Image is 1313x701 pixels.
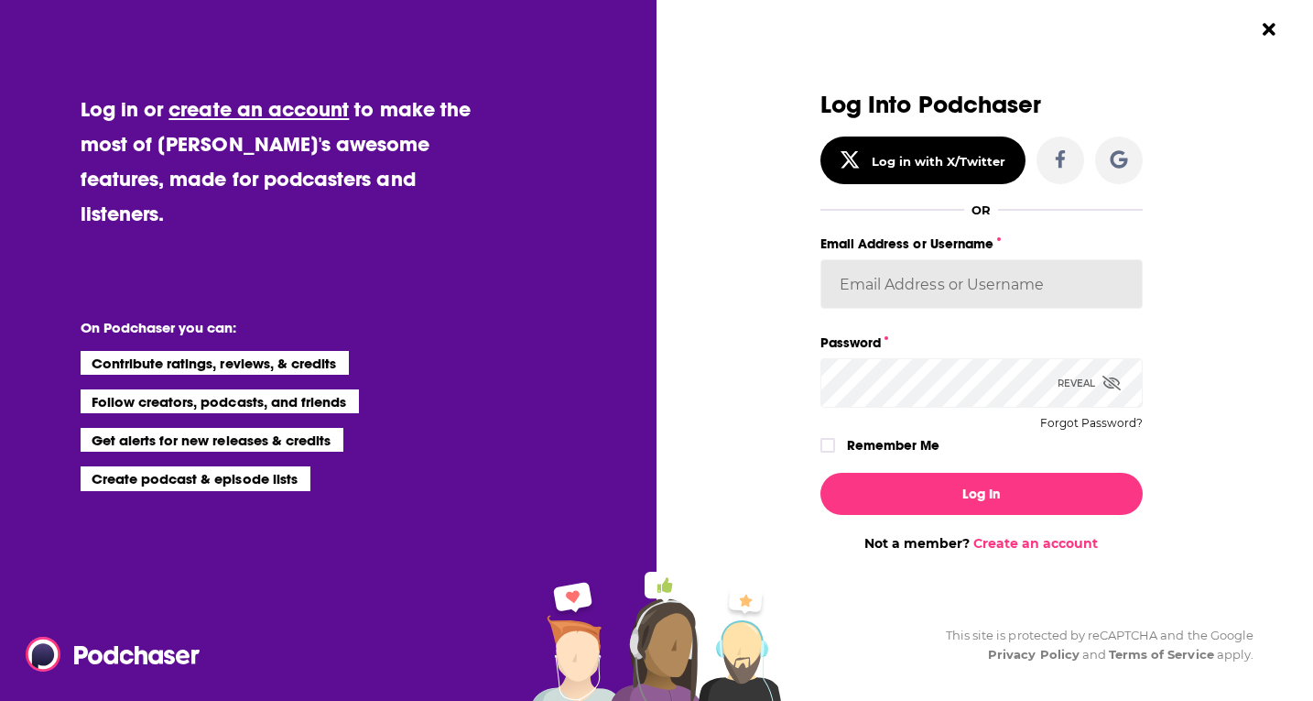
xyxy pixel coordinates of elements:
a: Privacy Policy [988,647,1080,662]
div: OR [971,203,991,217]
div: Reveal [1058,358,1121,408]
a: Podchaser - Follow, Share and Rate Podcasts [26,637,187,672]
div: Log in with X/Twitter [872,154,1006,169]
li: Create podcast & episode lists [81,466,310,490]
label: Password [820,331,1143,355]
input: Email Address or Username [820,259,1143,309]
label: Remember Me [847,433,939,457]
li: Contribute ratings, reviews, & credits [81,351,350,375]
img: Podchaser - Follow, Share and Rate Podcasts [26,637,201,672]
button: Forgot Password? [1040,417,1143,430]
h3: Log Into Podchaser [820,92,1143,118]
div: Not a member? [820,535,1143,552]
a: Terms of Service [1109,647,1214,662]
li: Get alerts for new releases & credits [81,428,343,452]
div: This site is protected by reCAPTCHA and the Google and apply. [931,626,1253,664]
button: Log In [820,473,1143,515]
a: create an account [168,96,349,122]
li: On Podchaser you can: [81,319,447,336]
li: Follow creators, podcasts, and friends [81,389,360,413]
button: Close Button [1252,12,1286,47]
label: Email Address or Username [820,232,1143,256]
button: Log in with X/Twitter [820,137,1025,184]
a: Create an account [973,535,1098,552]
